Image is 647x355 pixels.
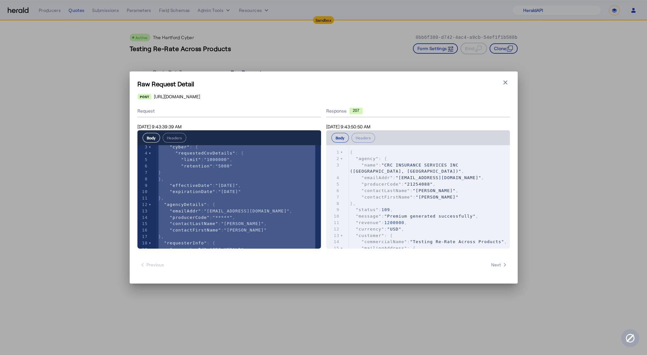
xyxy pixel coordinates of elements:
[326,156,340,162] div: 2
[356,227,384,231] span: "currency"
[158,228,267,232] span: :
[204,209,290,213] span: "[EMAIL_ADDRESS][DOMAIN_NAME]"
[215,164,232,168] span: "5000"
[137,79,510,88] h1: Raw Request Detail
[326,239,340,245] div: 14
[170,247,207,252] span: "requesterId"
[356,233,384,238] span: "customer"
[350,163,464,174] span: : ,
[163,133,186,143] button: Headers
[396,175,481,180] span: "[EMAIL_ADDRESS][DOMAIN_NAME]"
[218,189,241,194] span: "[DATE]"
[158,202,216,207] span: : {
[361,182,402,187] span: "producerCode"
[158,177,164,181] span: },
[137,208,149,214] div: 13
[137,227,149,233] div: 16
[170,209,201,213] span: "emailAddr"
[326,194,340,200] div: 7
[158,151,244,156] span: : {
[158,164,233,168] span: :
[350,195,459,199] span: :
[350,220,407,225] span: : ,
[489,259,510,271] button: Next
[350,175,484,180] span: : ,
[175,151,235,156] span: "requestedCovDetails"
[361,246,407,251] span: "mailingAddress"
[326,162,340,168] div: 3
[326,207,340,213] div: 9
[326,188,340,194] div: 6
[158,189,241,194] span: :
[361,188,410,193] span: "contactLastName"
[350,214,479,219] span: : ,
[350,188,459,193] span: : ,
[221,221,264,226] span: "[PERSON_NAME]"
[361,195,413,199] span: "contactFirstName"
[361,163,379,167] span: "name"
[137,105,321,117] div: Request
[210,247,244,252] span: "CRC_HERALD"
[350,150,353,155] span: {
[137,182,149,189] div: 9
[170,145,190,149] span: "cyber"
[170,189,215,194] span: "expirationDate"
[158,170,161,175] span: }
[154,93,200,100] span: [URL][DOMAIN_NAME]
[350,201,356,206] span: },
[158,157,233,162] span: : ,
[331,133,349,143] button: Body
[387,227,401,231] span: "USD"
[137,214,149,221] div: 14
[204,157,230,162] span: "1000000"
[350,233,393,238] span: : {
[404,182,433,187] span: "21254088"
[158,196,164,200] span: },
[351,133,375,143] button: Headers
[137,240,149,246] div: 18
[137,176,149,182] div: 8
[356,220,381,225] span: "revenue"
[164,241,207,245] span: "requesterInfo"
[137,201,149,208] div: 12
[350,207,393,212] span: : ,
[137,246,149,253] div: 19
[350,182,436,187] span: : ,
[326,245,340,252] div: 15
[326,220,340,226] div: 11
[350,246,416,251] span: : {
[356,156,379,161] span: "agency"
[350,227,404,231] span: : ,
[158,241,216,245] span: : {
[170,228,221,232] span: "contactFirstName"
[361,175,393,180] span: "emailAddr"
[137,124,182,129] span: [DATE] 9:43:39:39 AM
[326,232,340,239] div: 13
[326,181,340,188] div: 5
[350,156,387,161] span: : {
[326,149,340,156] div: 1
[143,133,160,143] button: Body
[384,214,475,219] span: "Premium generated successfully"
[158,247,247,252] span: : ,
[137,221,149,227] div: 15
[326,108,510,114] div: Response
[170,221,218,226] span: "contactLastName"
[350,163,461,174] span: "CRC INSURANCE SERVICES INC ([GEOGRAPHIC_DATA], [GEOGRAPHIC_DATA])"
[350,239,507,244] span: : ,
[137,156,149,163] div: 5
[352,108,359,113] text: 207
[326,175,340,181] div: 4
[158,183,241,188] span: : ,
[384,220,404,225] span: 1200000
[181,164,212,168] span: "retention"
[170,215,210,220] span: "producerCode"
[326,226,340,232] div: 12
[137,163,149,169] div: 6
[137,233,149,240] div: 17
[413,188,456,193] span: "[PERSON_NAME]"
[491,262,507,268] span: Next
[215,183,238,188] span: "[DATE]"
[356,214,381,219] span: "message"
[356,207,379,212] span: "status"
